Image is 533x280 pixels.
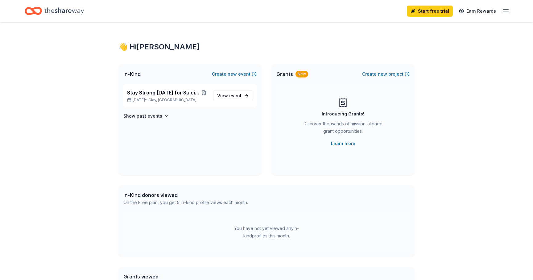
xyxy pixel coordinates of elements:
a: Learn more [331,140,355,147]
span: Clay, [GEOGRAPHIC_DATA] [148,98,196,102]
span: new [228,70,237,78]
span: new [378,70,387,78]
button: Createnewproject [362,70,410,78]
div: Introducing Grants! [322,110,364,118]
div: Discover thousands of mission-aligned grant opportunities. [301,120,385,137]
div: In-Kind donors viewed [123,191,248,199]
div: On the Free plan, you get 5 in-kind profile views each month. [123,199,248,206]
div: You have not yet viewed any in-kind profiles this month. [228,225,305,240]
span: View [217,92,242,99]
span: Grants [276,70,293,78]
button: Createnewevent [212,70,257,78]
span: In-Kind [123,70,141,78]
h4: Show past events [123,112,162,120]
div: 👋 Hi [PERSON_NAME] [118,42,415,52]
button: Show past events [123,112,169,120]
span: Stay Strong [DATE] for Suicide Prevention [127,89,200,96]
a: View event [213,90,253,101]
div: New [295,71,308,77]
a: Home [25,4,84,18]
a: Start free trial [407,6,453,17]
span: event [229,93,242,98]
p: [DATE] • [127,98,208,102]
a: Earn Rewards [455,6,500,17]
